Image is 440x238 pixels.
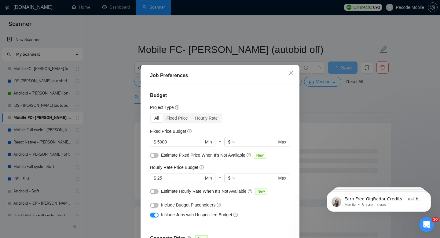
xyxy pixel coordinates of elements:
[278,175,286,181] span: Max
[215,173,224,188] div: -
[175,105,180,110] span: question-circle
[248,189,253,194] span: question-circle
[150,164,198,171] h5: Hourly Rate Price Budget
[228,139,230,145] span: $
[150,92,290,99] h4: Budget
[163,114,192,122] div: Fixed Price
[228,175,230,181] span: $
[215,137,224,152] div: -
[232,139,277,145] input: ∞
[154,175,156,181] span: $
[150,128,186,135] h5: Fixed Price Budget
[289,70,294,75] span: close
[157,175,204,181] input: 0
[157,139,204,145] input: 0
[217,203,222,207] span: question-circle
[232,175,277,181] input: ∞
[254,152,266,159] span: New
[233,212,238,217] span: question-circle
[161,212,232,217] span: Include Jobs with Unspecified Budget
[318,179,440,221] iframe: Intercom notifications повідомлення
[151,114,163,122] div: All
[161,203,215,207] span: Include Budget Placeholders
[161,153,245,158] span: Estimate Fixed Price When It’s Not Available
[161,189,247,194] span: Estimate Hourly Rate When It’s Not Available
[283,65,299,81] button: Close
[150,72,290,79] div: Job Preferences
[154,139,156,145] span: $
[247,153,251,158] span: question-circle
[200,165,204,170] span: question-circle
[205,139,212,145] span: Min
[278,139,286,145] span: Max
[255,188,267,195] span: New
[432,217,439,222] span: 10
[192,114,222,122] div: Hourly Rate
[187,129,192,134] span: question-circle
[205,175,212,181] span: Min
[150,104,174,111] h5: Project Type
[419,217,434,232] iframe: Intercom live chat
